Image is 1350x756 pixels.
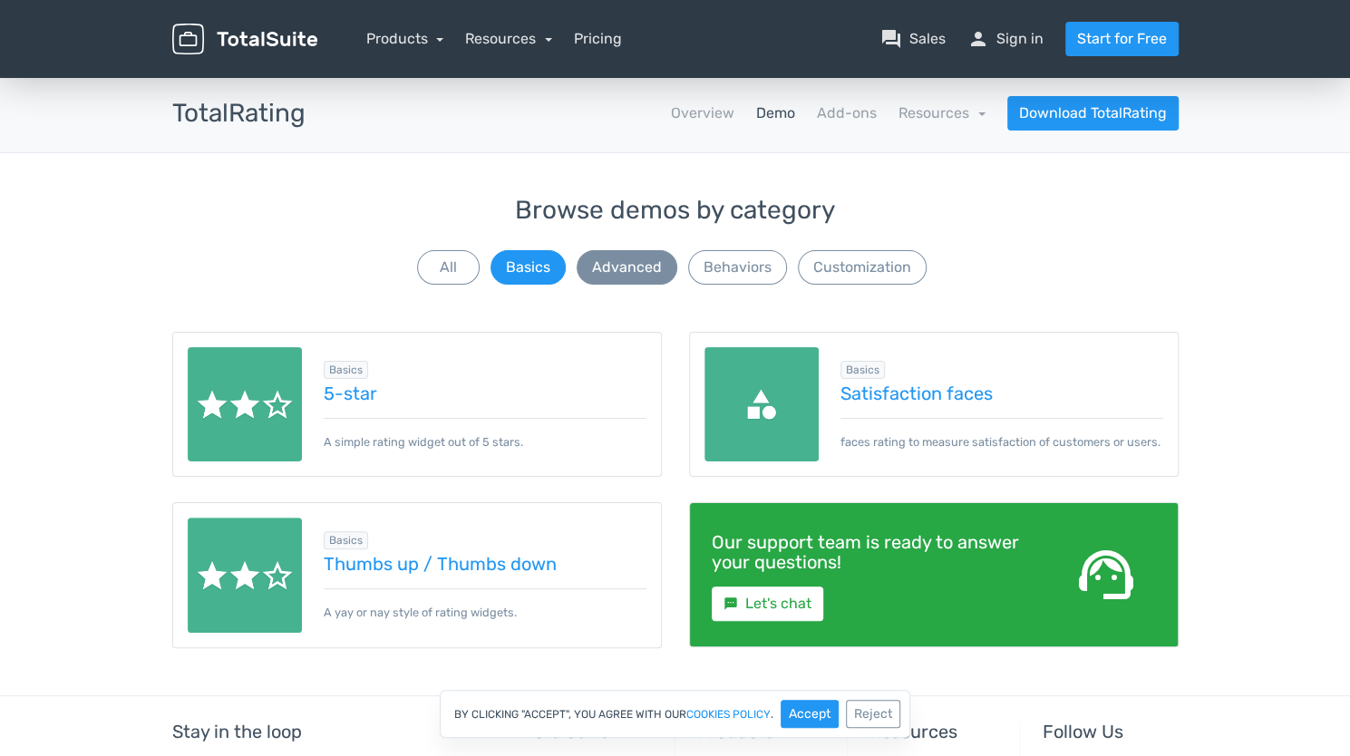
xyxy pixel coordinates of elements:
[324,588,646,621] p: A yay or nay style of rating widgets.
[490,250,566,285] button: Basics
[817,102,877,124] a: Add-ons
[324,361,368,379] span: Browse all in Basics
[1073,542,1138,607] span: support_agent
[172,197,1179,225] h3: Browse demos by category
[465,30,552,47] a: Resources
[188,518,303,633] img: rate.png
[898,104,986,121] a: Resources
[172,100,306,128] h3: TotalRating
[840,418,1163,451] p: faces rating to measure satisfaction of customers or users.
[440,690,910,738] div: By clicking "Accept", you agree with our .
[880,28,946,50] a: question_answerSales
[781,700,839,728] button: Accept
[188,347,303,462] img: rate.png
[686,709,771,720] a: cookies policy
[1007,96,1179,131] a: Download TotalRating
[798,250,927,285] button: Customization
[1042,722,1178,741] h5: Follow Us
[880,28,902,50] span: question_answer
[712,532,1027,572] h4: Our support team is ready to answer your questions!
[324,554,646,574] a: Thumbs up / Thumbs down
[1065,22,1179,56] a: Start for Free
[172,722,481,741] h5: Stay in the loop
[840,383,1163,403] a: Satisfaction faces
[525,722,661,741] h5: TotalSuite
[967,28,1044,50] a: personSign in
[712,586,823,621] a: smsLet's chat
[840,361,885,379] span: Browse all in Basics
[756,102,795,124] a: Demo
[688,250,787,285] button: Behaviors
[417,250,480,285] button: All
[967,28,989,50] span: person
[869,722,1005,741] h5: Resources
[324,531,368,549] span: Browse all in Basics
[577,250,677,285] button: Advanced
[671,102,734,124] a: Overview
[724,596,738,611] small: sms
[704,347,820,462] img: categories.png
[697,722,833,741] h5: Products
[846,700,900,728] button: Reject
[172,24,317,55] img: TotalSuite for WordPress
[366,30,444,47] a: Products
[324,383,646,403] a: 5-star
[324,418,646,451] p: A simple rating widget out of 5 stars.
[574,28,622,50] a: Pricing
